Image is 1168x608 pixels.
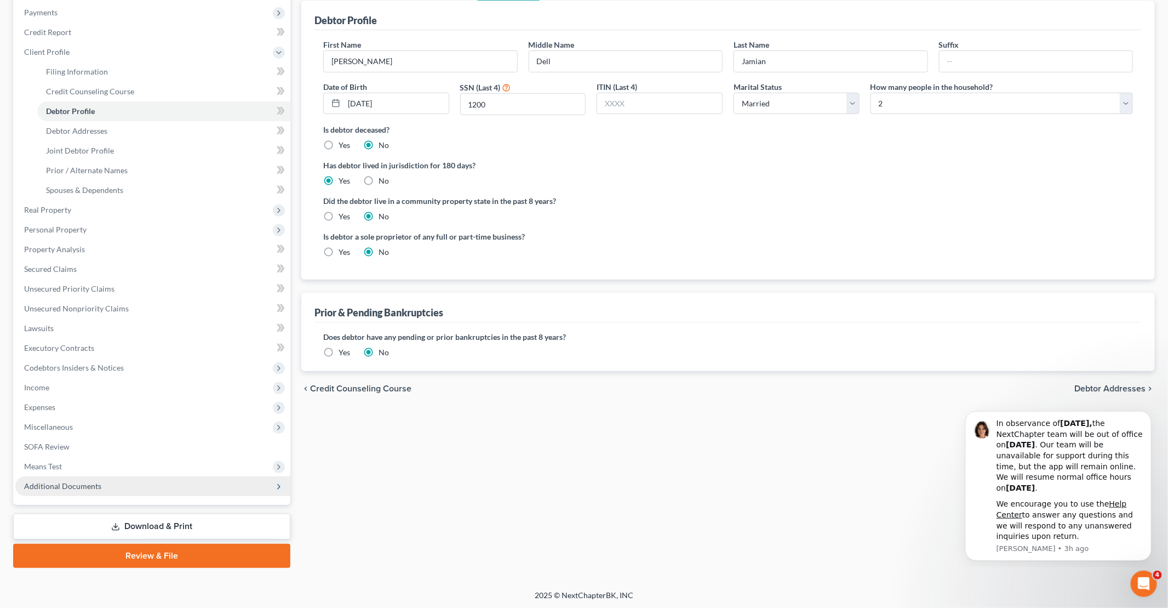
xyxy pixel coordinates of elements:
[323,195,1133,207] label: Did the debtor live in a community property state in the past 8 years?
[339,140,350,151] label: Yes
[24,383,49,392] span: Income
[529,39,575,50] label: Middle Name
[379,347,389,358] label: No
[46,67,108,76] span: Filing Information
[24,442,70,451] span: SOFA Review
[15,240,290,259] a: Property Analysis
[1075,384,1146,393] span: Debtor Addresses
[37,141,290,161] a: Joint Debtor Profile
[15,299,290,319] a: Unsecured Nonpriority Claims
[15,279,290,299] a: Unsecured Priority Claims
[323,231,723,242] label: Is debtor a sole proprietor of any full or part-time business?
[24,225,87,234] span: Personal Property
[339,211,350,222] label: Yes
[597,93,722,114] input: XXXX
[734,51,927,72] input: --
[24,205,71,214] span: Real Property
[24,343,94,353] span: Executory Contracts
[949,402,1168,567] iframe: Intercom notifications message
[24,462,62,471] span: Means Test
[324,51,517,72] input: --
[1146,384,1155,393] i: chevron_right
[940,51,1133,72] input: --
[46,146,114,155] span: Joint Debtor Profile
[15,259,290,279] a: Secured Claims
[314,306,443,319] div: Prior & Pending Bankruptcies
[339,175,350,186] label: Yes
[323,160,1133,171] label: Has debtor lived in jurisdiction for 180 days?
[939,39,959,50] label: Suffix
[37,62,290,82] a: Filing Information
[13,544,290,568] a: Review & File
[46,185,123,195] span: Spouses & Dependents
[37,82,290,101] a: Credit Counseling Course
[344,93,449,114] input: MM/DD/YYYY
[24,264,77,274] span: Secured Claims
[379,140,389,151] label: No
[13,514,290,539] a: Download & Print
[323,124,1133,135] label: Is debtor deceased?
[1131,571,1157,597] iframe: Intercom live chat
[15,338,290,358] a: Executory Contracts
[37,121,290,141] a: Debtor Addresses
[323,39,361,50] label: First Name
[734,39,769,50] label: Last Name
[314,14,377,27] div: Debtor Profile
[46,126,107,135] span: Debtor Addresses
[379,211,389,222] label: No
[15,22,290,42] a: Credit Report
[46,87,134,96] span: Credit Counseling Course
[15,437,290,457] a: SOFA Review
[529,51,723,72] input: M.I
[301,384,411,393] button: chevron_left Credit Counseling Course
[46,166,128,175] span: Prior / Alternate Names
[24,481,101,491] span: Additional Documents
[461,94,586,115] input: XXXX
[37,161,290,180] a: Prior / Alternate Names
[24,27,71,37] span: Credit Report
[24,8,58,17] span: Payments
[460,82,501,93] label: SSN (Last 4)
[323,81,367,93] label: Date of Birth
[24,245,85,254] span: Property Analysis
[734,81,782,93] label: Marital Status
[323,331,1133,343] label: Does debtor have any pending or prior bankruptcies in the past 8 years?
[1075,384,1155,393] button: Debtor Addresses chevron_right
[597,81,637,93] label: ITIN (Last 4)
[24,402,55,412] span: Expenses
[339,347,350,358] label: Yes
[310,384,411,393] span: Credit Counseling Course
[339,247,350,258] label: Yes
[24,47,70,56] span: Client Profile
[1153,571,1162,579] span: 4
[15,319,290,338] a: Lawsuits
[24,323,54,333] span: Lawsuits
[24,422,73,431] span: Miscellaneous
[24,284,114,293] span: Unsecured Priority Claims
[871,81,993,93] label: How many people in the household?
[46,106,95,116] span: Debtor Profile
[24,304,129,313] span: Unsecured Nonpriority Claims
[301,384,310,393] i: chevron_left
[379,247,389,258] label: No
[37,180,290,200] a: Spouses & Dependents
[379,175,389,186] label: No
[37,101,290,121] a: Debtor Profile
[24,363,124,372] span: Codebtors Insiders & Notices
